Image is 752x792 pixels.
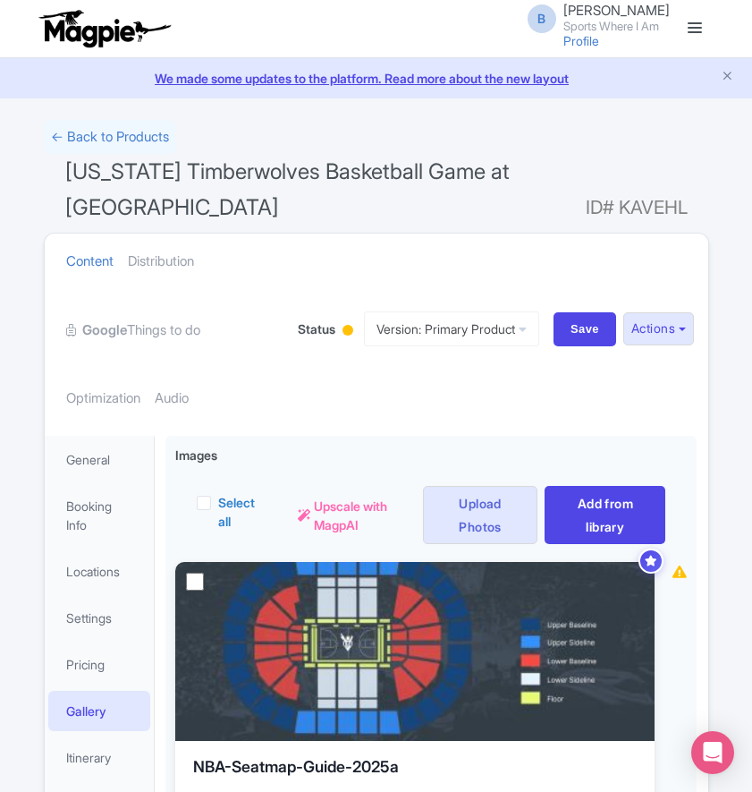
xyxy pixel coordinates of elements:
a: Optimization [66,370,140,427]
button: Close announcement [721,67,734,88]
a: ← Back to Products [44,120,176,155]
a: Upscale with MagpAI [298,497,423,534]
a: Itinerary [48,737,151,778]
strong: Google [82,320,127,341]
span: Upscale with MagpAI [314,497,423,534]
div: Open Intercom Messenger [691,731,734,774]
span: Images [175,446,217,464]
a: Locations [48,551,151,592]
span: [US_STATE] Timberwolves Basketball Game at [GEOGRAPHIC_DATA] [65,158,510,220]
a: Pricing [48,644,151,685]
a: Settings [48,598,151,638]
img: logo-ab69f6fb50320c5b225c76a69d11143b.png [35,9,173,48]
a: Gallery [48,691,151,731]
a: We made some updates to the platform. Read more about the new layout [11,69,741,88]
span: ID# KAVEHL [586,190,688,226]
label: Select all [218,493,266,531]
a: Profile [563,33,599,48]
a: General [48,439,151,480]
span: B [528,4,556,33]
div: Building [339,318,357,345]
a: Distribution [128,234,194,290]
small: Sports Where I Am [563,21,670,32]
a: Add from library [545,486,665,545]
a: B [PERSON_NAME] Sports Where I Am [517,4,670,32]
a: Booking Info [48,486,151,545]
span: [PERSON_NAME] [563,2,670,19]
a: Version: Primary Product [364,311,539,346]
a: Content [66,234,114,290]
input: Save [553,312,616,346]
button: Actions [623,312,694,345]
span: Status [298,319,335,338]
a: Upload Photos [423,486,538,545]
a: GoogleThings to do [66,302,200,359]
